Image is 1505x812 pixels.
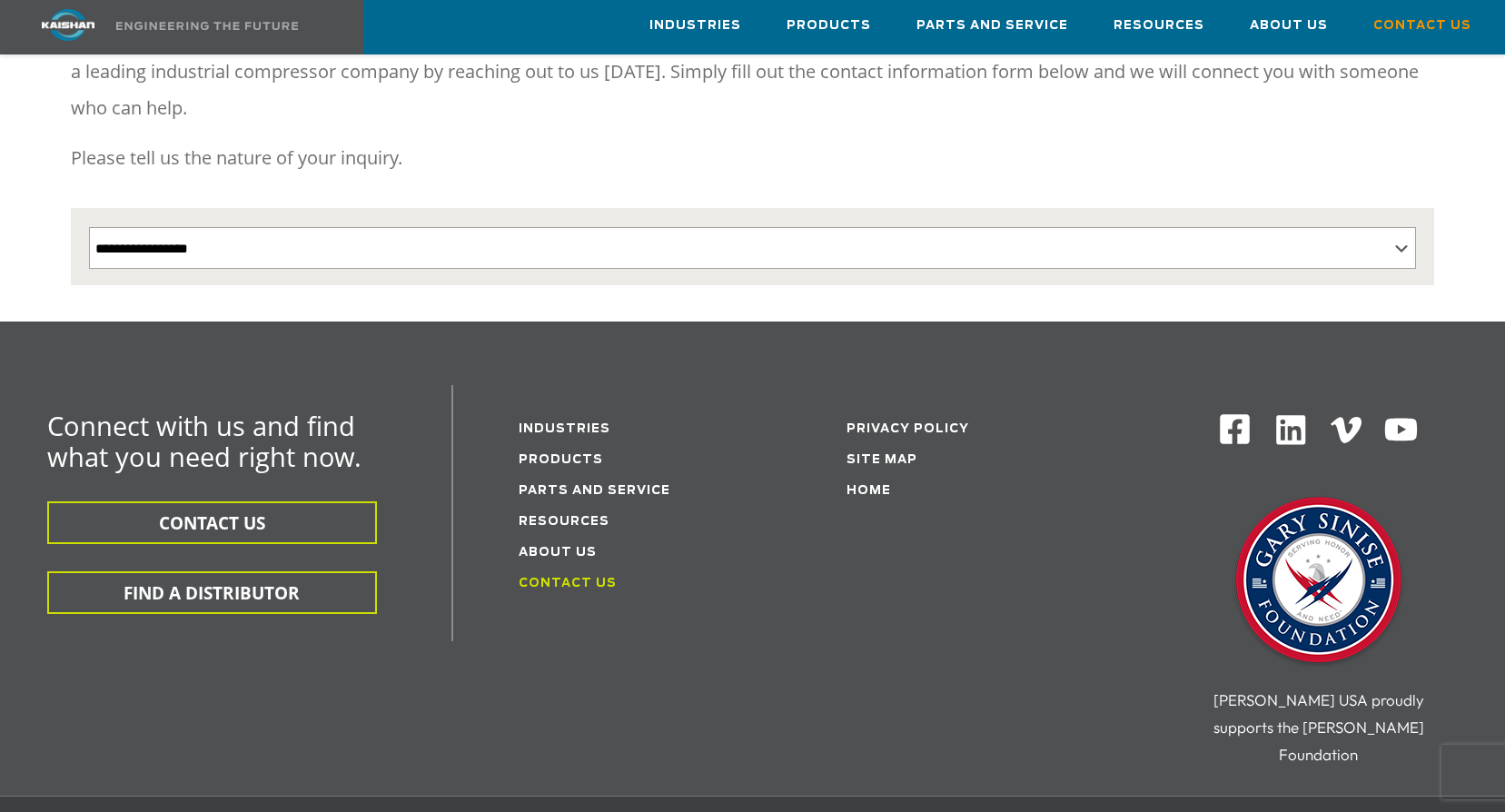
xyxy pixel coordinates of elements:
img: Vimeo [1331,417,1361,443]
span: Connect with us and find what you need right now. [47,408,361,474]
span: Products [787,15,871,36]
span: Parts and Service [916,15,1068,36]
p: Please tell us the nature of your inquiry. [71,140,1433,176]
img: Engineering the future [116,22,298,30]
img: Linkedin [1273,412,1309,448]
a: Industries [649,1,741,50]
a: Privacy Policy [847,423,969,435]
img: Facebook [1218,412,1252,446]
a: Parts and service [519,485,670,497]
img: Gary Sinise Foundation [1228,491,1410,673]
a: Resources [1114,1,1204,50]
img: Youtube [1383,412,1419,448]
a: Products [787,1,871,50]
button: FIND A DISTRIBUTOR [47,571,377,614]
a: Contact Us [1373,1,1471,50]
span: [PERSON_NAME] USA proudly supports the [PERSON_NAME] Foundation [1213,690,1424,764]
a: About Us [1250,1,1328,50]
span: Resources [1114,15,1204,36]
a: Parts and Service [916,1,1068,50]
a: Resources [519,516,609,528]
span: About Us [1250,15,1328,36]
button: CONTACT US [47,501,377,544]
p: If you want to learn more about us and what we can do for you, our team is happy to answer any qu... [71,17,1433,126]
a: Home [847,485,891,497]
a: Site Map [847,454,917,466]
a: Contact Us [519,578,617,589]
span: Contact Us [1373,15,1471,36]
a: Products [519,454,603,466]
a: Industries [519,423,610,435]
span: Industries [649,15,741,36]
a: About Us [519,547,597,559]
